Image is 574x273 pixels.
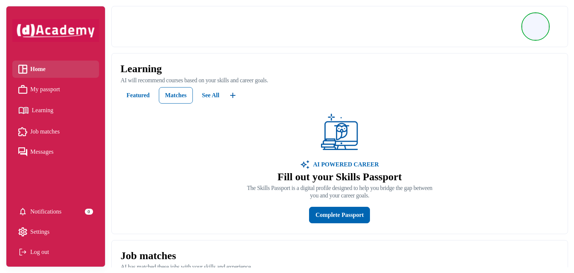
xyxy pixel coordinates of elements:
p: AI will recommend courses based on your skills and career goals. [121,77,559,84]
span: Notifications [30,206,62,217]
button: See All [196,87,225,104]
div: Complete Passport [315,210,364,220]
img: My passport icon [18,85,27,94]
div: Featured [127,90,150,101]
p: Job matches [121,249,559,262]
a: Learning iconLearning [18,104,93,117]
img: Home icon [18,65,27,74]
img: dAcademy [12,19,99,42]
img: Job matches icon [18,127,27,136]
a: My passport iconMy passport [18,84,93,95]
p: Fill out your Skills Passport [247,171,432,183]
a: Messages iconMessages [18,146,93,157]
img: setting [18,207,27,216]
button: Complete Passport [309,207,370,223]
a: Job matches iconJob matches [18,126,93,137]
img: ... [321,114,358,151]
img: Profile [522,13,549,40]
img: ... [228,91,237,100]
img: image [300,160,309,169]
span: My passport [30,84,60,95]
span: Job matches [30,126,60,137]
img: Learning icon [18,104,29,117]
button: Matches [159,87,193,104]
p: The Skills Passport is a digital profile designed to help you bridge the gap between you and your... [247,184,432,199]
span: Settings [30,226,50,237]
div: Log out [18,246,93,258]
span: Home [30,64,46,75]
p: AI has matched these jobs with your skills and experience. [121,263,559,271]
button: Featured [121,87,156,104]
a: Home iconHome [18,64,93,75]
img: Log out [18,248,27,257]
span: Messages [30,146,53,157]
div: 0 [85,209,93,215]
span: Learning [32,105,53,116]
div: Matches [165,90,187,101]
p: Learning [121,62,559,75]
p: AI POWERED CAREER [309,160,379,169]
div: See All [202,90,219,101]
img: setting [18,227,27,236]
img: Messages icon [18,147,27,156]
